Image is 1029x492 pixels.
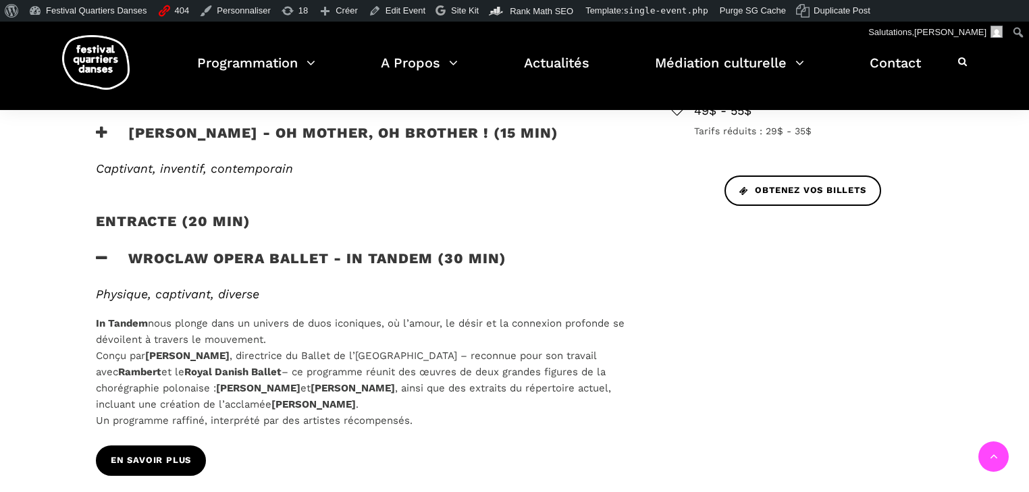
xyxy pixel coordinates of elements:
[197,51,315,91] a: Programmation
[739,184,866,198] span: Obtenez vos billets
[655,51,804,91] a: Médiation culturelle
[111,454,191,468] span: EN SAVOIR PLUS
[216,382,300,394] strong: [PERSON_NAME]
[694,101,933,121] span: 49$ - 55$
[524,51,589,91] a: Actualités
[624,5,708,16] span: single-event.php
[96,213,250,246] h2: Entracte (20 min)
[96,287,259,301] i: Physique, captivant, diverse
[62,35,130,90] img: logo-fqd-med
[96,161,293,175] em: Captivant, inventif, contemporain
[870,51,921,91] a: Contact
[864,22,1008,43] a: Salutations,
[510,6,573,16] span: Rank Math SEO
[184,366,282,378] strong: Royal Danish Ballet
[914,27,986,37] span: [PERSON_NAME]
[118,366,161,378] strong: Rambert
[96,445,206,476] a: EN SAVOIR PLUS
[311,382,395,394] strong: [PERSON_NAME]
[271,398,356,410] strong: [PERSON_NAME]
[96,315,628,429] p: nous plonge dans un univers de duos iconiques, où l’amour, le désir et la connexion profonde se d...
[694,124,933,138] span: Tarifs réduits : 29$ - 35$
[724,175,881,206] a: Obtenez vos billets
[145,350,230,362] strong: [PERSON_NAME]
[96,317,148,329] strong: In Tandem
[96,250,506,283] h3: Wroclaw Opera Ballet - In Tandem (30 min)
[451,5,479,16] span: Site Kit
[96,124,558,158] h3: [PERSON_NAME] - Oh mother, oh brother ! (15 min)
[381,51,458,91] a: A Propos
